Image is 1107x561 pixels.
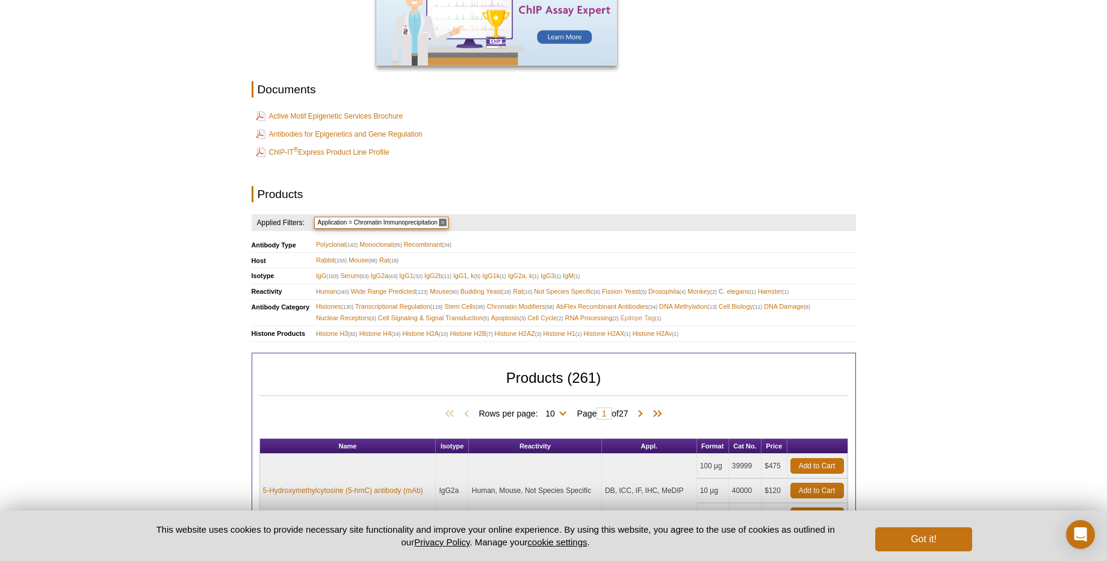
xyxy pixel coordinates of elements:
[659,301,717,312] span: DNA Methylation
[875,527,972,551] button: Got it!
[687,286,716,297] span: Monkey
[565,312,619,324] span: RNA Processing
[804,304,810,310] span: (9)
[368,258,377,264] span: (88)
[316,328,358,339] span: Histone H3
[621,312,661,324] span: Epitope Tag
[436,454,468,528] td: IgG2a
[749,289,756,295] span: (1)
[349,255,377,266] span: Mouse
[294,146,298,153] sup: ®
[729,503,761,528] td: 40900
[697,479,729,503] td: 10 µg
[532,273,539,279] span: (1)
[672,331,678,337] span: (1)
[519,315,526,321] span: (3)
[729,454,761,479] td: 39999
[624,331,631,337] span: (1)
[337,289,349,295] span: (240)
[680,289,686,295] span: (4)
[326,273,338,279] span: (103)
[602,454,697,528] td: DB, ICC, IF, IHC, MeDIP
[256,109,403,123] a: Active Motif Epigenetic Services Brochure
[534,286,600,297] span: Not Species Specific
[252,186,742,202] h2: Products
[790,483,844,498] a: Add to Cart
[535,331,542,337] span: (3)
[404,239,451,250] span: Recombinant
[453,270,480,282] span: IgG1, k
[556,301,657,312] span: AbFlex Recombinant Antibodies
[450,328,492,339] span: Histone H2B
[416,289,428,295] span: (123)
[252,253,316,268] th: Host
[414,537,470,547] a: Privacy Policy
[316,255,347,266] span: Rabbit
[513,286,532,297] span: Rat
[571,408,634,420] span: Page of
[252,284,316,299] th: Reactivity
[541,270,561,282] span: IgG3
[557,315,563,321] span: (2)
[502,289,511,295] span: (18)
[602,439,697,454] th: Appl.
[442,408,460,420] span: First Page
[633,328,678,339] span: Histone H2Av
[316,286,349,297] span: Human
[414,273,423,279] span: (32)
[761,479,787,503] td: $120
[487,301,554,312] span: Chromatin Modifiers
[314,217,448,229] span: Application = Chromatin Immunoprecipitation
[442,273,451,279] span: (11)
[655,315,662,321] span: (1)
[402,328,448,339] span: Histone H2A
[697,503,729,528] td: 50 µg
[527,312,563,324] span: Cell Cycle
[483,315,489,321] span: (5)
[316,312,376,324] span: Nuclear Receptors
[648,286,686,297] span: Drosophila
[252,237,316,252] th: Antibody Type
[790,507,844,523] a: Add to Cart
[545,304,554,310] span: (58)
[370,315,376,321] span: (6)
[479,407,571,419] span: Rows per page:
[495,328,542,339] span: Histone H2AZ
[640,289,647,295] span: (5)
[460,286,511,297] span: Budding Yeast
[252,214,306,231] h4: Applied Filters:
[260,439,436,454] th: Name
[761,439,787,454] th: Price
[355,301,442,312] span: Transcriptional Regulation
[719,301,762,312] span: Cell Biology
[252,326,316,341] th: Histone Products
[430,304,442,310] span: (118)
[341,304,353,310] span: (130)
[256,127,423,141] a: Antibodies for Epigenetics and Gene Regulation
[359,239,402,250] span: Monoclonal
[340,270,368,282] span: Serum
[316,301,353,312] span: Histones
[392,242,402,248] span: (85)
[634,408,647,420] span: Next Page
[430,286,459,297] span: Mouse
[583,328,630,339] span: Histone H2AX
[729,479,761,503] td: 40000
[135,523,856,548] p: This website uses cookies to provide necessary site functionality and improve your online experie...
[523,289,532,295] span: (10)
[449,289,458,295] span: (90)
[790,458,844,474] a: Add to Cart
[708,304,717,310] span: (13)
[444,301,485,312] span: Stem Cells
[469,454,602,528] td: Human, Mouse, Not Species Specific
[316,239,358,250] span: Polyclonal
[371,270,398,282] span: IgG2a
[508,270,539,282] span: IgG2a, k
[647,408,665,420] span: Last Page
[424,270,451,282] span: IgG2b
[256,145,389,160] a: ChIP-IT®Express Product Line Profile
[399,270,423,282] span: IgG1
[602,286,647,297] span: Fission Yeast
[486,331,493,337] span: (7)
[527,537,587,547] button: cookie settings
